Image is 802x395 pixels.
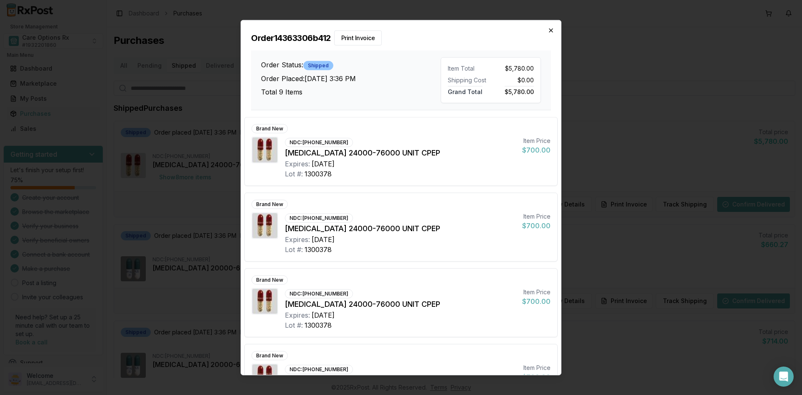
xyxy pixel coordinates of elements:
[285,158,310,168] div: Expires:
[305,168,332,178] div: 1300378
[285,147,515,158] div: [MEDICAL_DATA] 24000-76000 UNIT CPEP
[448,76,487,84] div: Shipping Cost
[285,234,310,244] div: Expires:
[285,298,515,310] div: [MEDICAL_DATA] 24000-76000 UNIT CPEP
[448,64,487,72] div: Item Total
[251,124,288,133] div: Brand New
[312,234,335,244] div: [DATE]
[285,213,353,222] div: NDC: [PHONE_NUMBER]
[522,372,551,382] div: $700.00
[285,168,303,178] div: Lot #:
[522,296,551,306] div: $700.00
[522,288,551,296] div: Item Price
[522,363,551,372] div: Item Price
[285,222,515,234] div: [MEDICAL_DATA] 24000-76000 UNIT CPEP
[305,244,332,254] div: 1300378
[522,212,551,220] div: Item Price
[305,320,332,330] div: 1300378
[285,320,303,330] div: Lot #:
[494,64,534,72] div: $5,780.00
[252,288,277,313] img: Creon 24000-76000 UNIT CPEP
[285,244,303,254] div: Lot #:
[285,374,515,385] div: [MEDICAL_DATA] 24000-76000 UNIT CPEP
[522,145,551,155] div: $700.00
[448,86,482,95] span: Grand Total
[261,60,441,70] h3: Order Status:
[312,310,335,320] div: [DATE]
[334,30,382,45] button: Print Invoice
[505,86,534,95] span: $5,780.00
[252,364,277,389] img: Creon 24000-76000 UNIT CPEP
[252,213,277,238] img: Creon 24000-76000 UNIT CPEP
[285,289,353,298] div: NDC: [PHONE_NUMBER]
[251,275,288,284] div: Brand New
[303,61,333,70] div: Shipped
[312,158,335,168] div: [DATE]
[285,364,353,374] div: NDC: [PHONE_NUMBER]
[522,220,551,230] div: $700.00
[285,138,353,147] div: NDC: [PHONE_NUMBER]
[261,74,441,84] h3: Order Placed: [DATE] 3:36 PM
[261,87,441,97] h3: Total 9 Items
[251,30,551,45] h2: Order 14363306b412
[251,199,288,209] div: Brand New
[251,351,288,360] div: Brand New
[285,310,310,320] div: Expires:
[522,136,551,145] div: Item Price
[494,76,534,84] div: $0.00
[252,137,277,162] img: Creon 24000-76000 UNIT CPEP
